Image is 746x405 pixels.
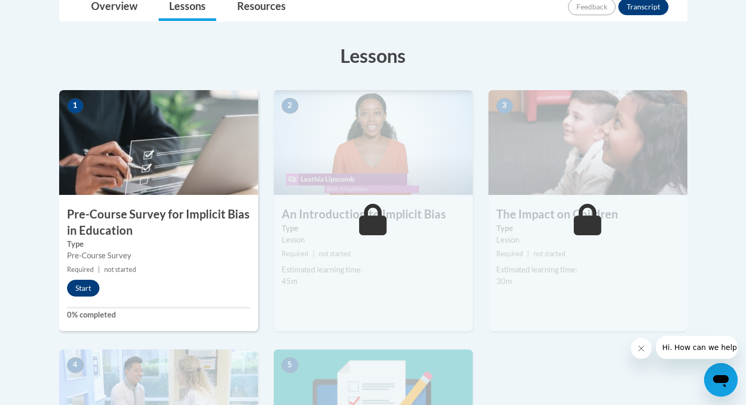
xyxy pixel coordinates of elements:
[6,7,85,16] span: Hi. How can we help?
[496,98,513,114] span: 3
[656,336,738,359] iframe: Message from company
[496,234,680,246] div: Lesson
[104,266,136,273] span: not started
[282,250,308,258] span: Required
[313,250,315,258] span: |
[704,363,738,397] iframe: Button to launch messaging window
[67,250,250,261] div: Pre-Course Survey
[274,206,473,223] h3: An Introduction to Implicit Bias
[282,223,465,234] label: Type
[67,98,84,114] span: 1
[59,90,258,195] img: Course Image
[67,238,250,250] label: Type
[496,277,512,286] span: 30m
[527,250,529,258] span: |
[533,250,565,258] span: not started
[496,264,680,276] div: Estimated learning time:
[282,357,298,373] span: 5
[67,309,250,321] label: 0% completed
[496,223,680,234] label: Type
[319,250,351,258] span: not started
[67,357,84,373] span: 4
[59,206,258,239] h3: Pre-Course Survey for Implicit Bias in Education
[488,206,687,223] h3: The Impact on Children
[488,90,687,195] img: Course Image
[496,250,523,258] span: Required
[631,338,652,359] iframe: Close message
[98,266,100,273] span: |
[274,90,473,195] img: Course Image
[59,42,687,69] h3: Lessons
[67,280,99,297] button: Start
[282,277,297,286] span: 45m
[282,264,465,276] div: Estimated learning time:
[67,266,94,273] span: Required
[282,98,298,114] span: 2
[282,234,465,246] div: Lesson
